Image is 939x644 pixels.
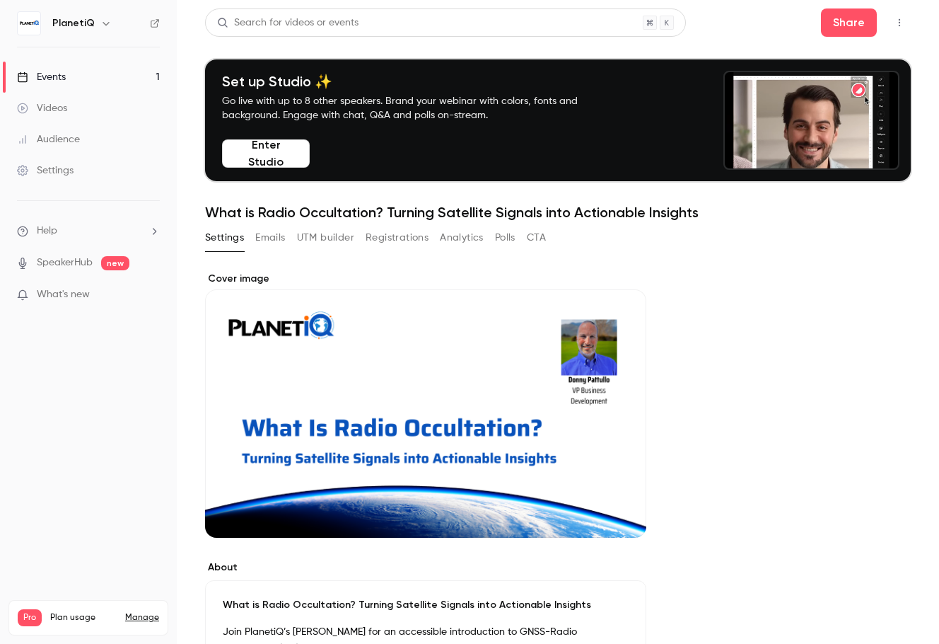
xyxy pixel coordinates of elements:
[205,204,911,221] h1: What is Radio Occultation? Turning Satellite Signals into Actionable Insights
[205,560,646,575] label: About
[222,94,611,122] p: Go live with up to 8 other speakers. Brand your webinar with colors, fonts and background. Engage...
[217,16,358,30] div: Search for videos or events
[222,139,310,168] button: Enter Studio
[17,224,160,238] li: help-dropdown-opener
[52,16,95,30] h6: PlanetiQ
[527,226,546,249] button: CTA
[255,226,285,249] button: Emails
[205,272,646,286] label: Cover image
[50,612,117,623] span: Plan usage
[17,101,67,115] div: Videos
[18,12,40,35] img: PlanetiQ
[205,272,646,538] section: Cover image
[17,132,80,146] div: Audience
[821,8,877,37] button: Share
[440,226,484,249] button: Analytics
[17,163,74,178] div: Settings
[222,73,611,90] h4: Set up Studio ✨
[18,609,42,626] span: Pro
[495,226,515,249] button: Polls
[125,612,159,623] a: Manage
[101,256,129,270] span: new
[37,255,93,270] a: SpeakerHub
[297,226,354,249] button: UTM builder
[205,226,244,249] button: Settings
[366,226,428,249] button: Registrations
[17,70,66,84] div: Events
[37,287,90,302] span: What's new
[223,598,629,612] p: What is Radio Occultation? Turning Satellite Signals into Actionable Insights
[37,224,57,238] span: Help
